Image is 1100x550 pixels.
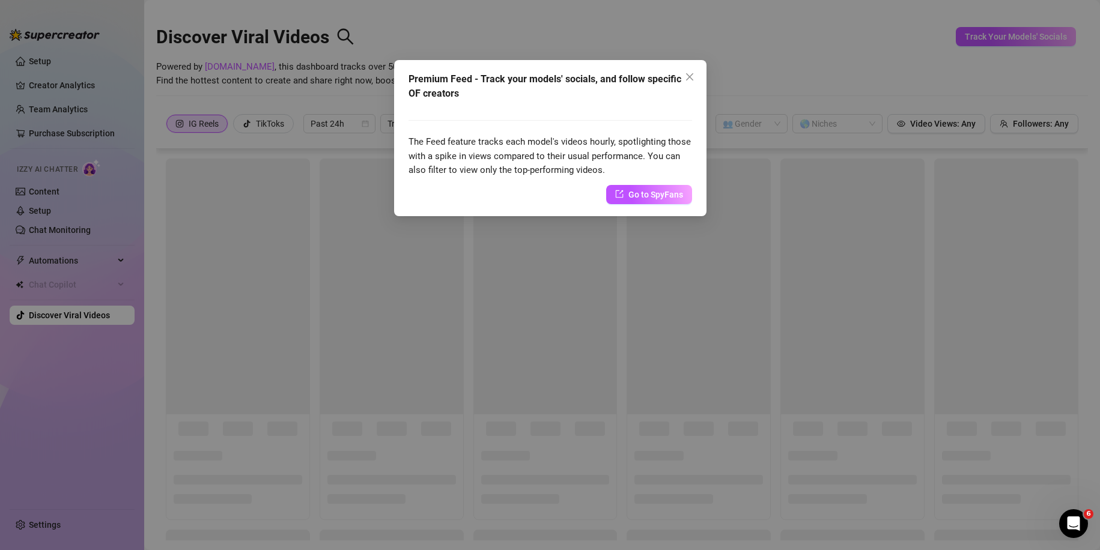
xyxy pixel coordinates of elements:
[409,136,691,175] span: The Feed feature tracks each model's videos hourly, spotlighting those with a spike in views comp...
[680,67,699,86] button: Close
[1059,509,1088,538] iframe: Intercom live chat
[628,188,683,201] span: Go to SpyFans
[685,72,694,82] span: close
[606,185,692,204] a: Go to SpyFans
[680,72,699,82] span: Close
[1084,509,1093,519] span: 6
[615,190,624,198] span: export
[409,72,692,101] div: Premium Feed - Track your models' socials, and follow specific OF creators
